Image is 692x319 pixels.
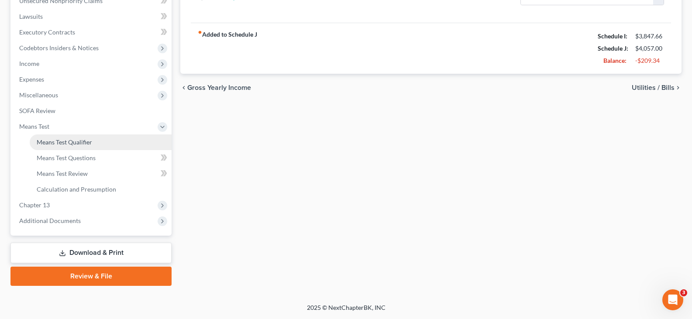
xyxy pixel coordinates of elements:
span: Means Test [19,123,49,130]
a: Lawsuits [12,9,172,24]
button: Utilities / Bills chevron_right [632,84,682,91]
span: Calculation and Presumption [37,185,116,193]
div: 2025 © NextChapterBK, INC [97,303,595,319]
a: Means Test Review [30,166,172,182]
div: $4,057.00 [635,44,664,53]
span: SOFA Review [19,107,55,114]
span: 3 [680,289,687,296]
a: Means Test Questions [30,150,172,166]
span: Codebtors Insiders & Notices [19,44,99,51]
span: Means Test Questions [37,154,96,161]
i: chevron_right [675,84,682,91]
a: SOFA Review [12,103,172,119]
span: Utilities / Bills [632,84,675,91]
div: -$209.34 [635,56,664,65]
span: Additional Documents [19,217,81,224]
span: Gross Yearly Income [187,84,251,91]
strong: Balance: [603,57,627,64]
button: chevron_left Gross Yearly Income [180,84,251,91]
a: Download & Print [10,243,172,263]
i: fiber_manual_record [198,30,202,34]
strong: Added to Schedule J [198,30,257,67]
span: Means Test Review [37,170,88,177]
a: Calculation and Presumption [30,182,172,197]
iframe: Intercom live chat [662,289,683,310]
span: Means Test Qualifier [37,138,92,146]
span: Lawsuits [19,13,43,20]
span: Income [19,60,39,67]
span: Miscellaneous [19,91,58,99]
span: Expenses [19,75,44,83]
a: Means Test Qualifier [30,134,172,150]
a: Executory Contracts [12,24,172,40]
div: $3,847.66 [635,32,664,41]
strong: Schedule J: [598,45,628,52]
span: Executory Contracts [19,28,75,36]
a: Review & File [10,267,172,286]
strong: Schedule I: [598,32,627,40]
span: Chapter 13 [19,201,50,209]
i: chevron_left [180,84,187,91]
